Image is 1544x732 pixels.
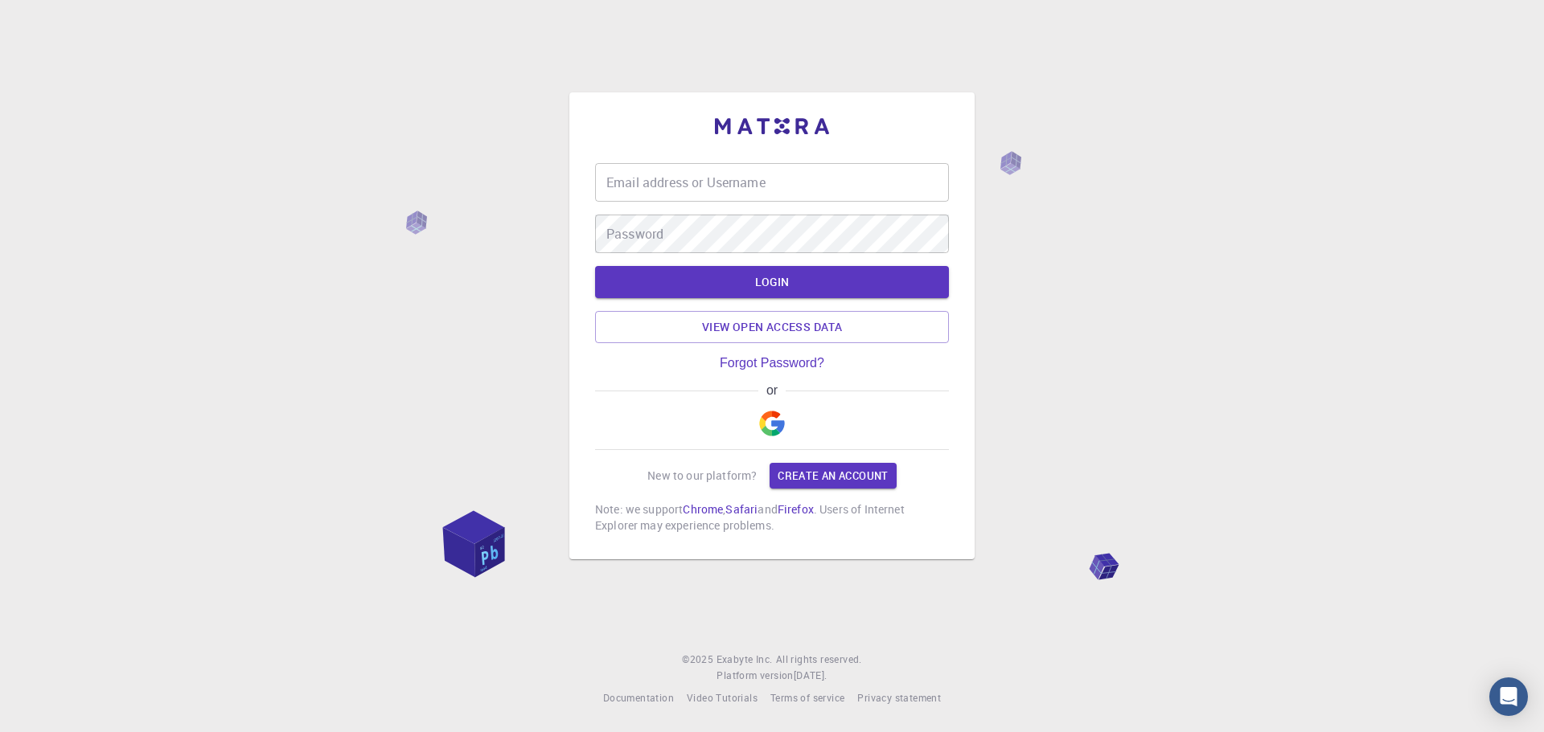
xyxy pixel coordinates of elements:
span: All rights reserved. [776,652,862,668]
p: New to our platform? [647,468,757,484]
a: Privacy statement [857,690,941,706]
a: View open access data [595,311,949,343]
span: Exabyte Inc. [717,652,773,665]
span: Privacy statement [857,691,941,704]
span: Documentation [603,691,674,704]
span: [DATE] . [794,669,827,681]
span: © 2025 [682,652,716,668]
span: Terms of service [770,691,844,704]
img: Google [759,411,785,436]
a: Terms of service [770,690,844,706]
a: Firefox [778,501,814,517]
a: [DATE]. [794,668,827,684]
button: LOGIN [595,266,949,298]
a: Documentation [603,690,674,706]
span: Video Tutorials [687,691,758,704]
div: Open Intercom Messenger [1489,677,1528,716]
a: Forgot Password? [720,356,824,370]
a: Chrome [683,501,723,517]
a: Video Tutorials [687,690,758,706]
a: Create an account [770,463,896,489]
p: Note: we support , and . Users of Internet Explorer may experience problems. [595,501,949,534]
span: Platform version [717,668,793,684]
span: or [758,383,785,398]
a: Exabyte Inc. [717,652,773,668]
a: Safari [725,501,758,517]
